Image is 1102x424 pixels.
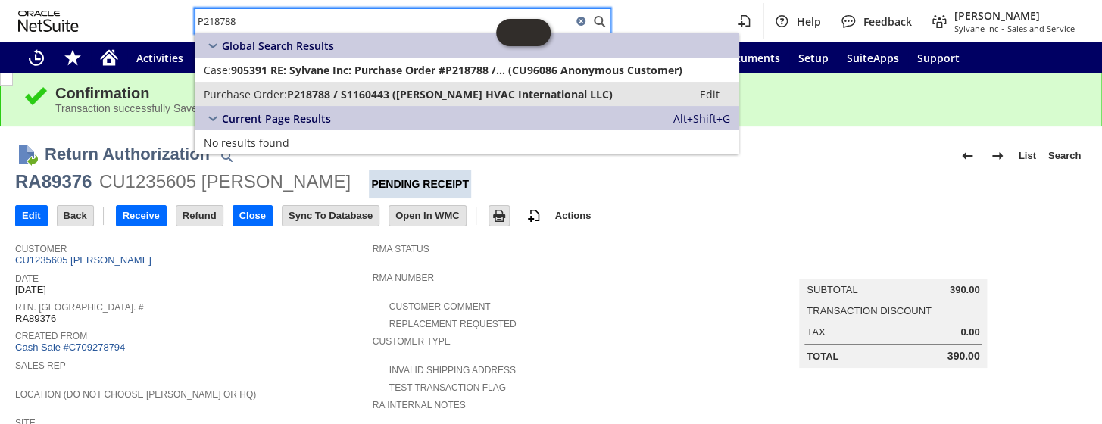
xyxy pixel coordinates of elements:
span: Sylvane Inc [954,23,998,34]
a: Purchase Order:P218788 / S1160443 ([PERSON_NAME] HVAC International LLC)Edit: [195,82,739,106]
a: SuiteApps [838,42,908,73]
span: - [1001,23,1004,34]
a: RA Internal Notes [373,400,466,410]
span: No results found [204,136,289,150]
span: 0.00 [960,326,979,338]
input: Sync To Database [283,206,379,226]
a: Recent Records [18,42,55,73]
a: Case:905391 RE: Sylvane Inc: Purchase Order #P218788 /... (CU96086 Anonymous Customer)Edit: [195,58,739,82]
span: Purchase Order: [204,87,287,101]
svg: Search [590,12,608,30]
a: Customer [15,244,67,254]
a: Location (Do Not Choose [PERSON_NAME] or HQ) [15,389,256,400]
span: [PERSON_NAME] [954,8,1075,23]
img: Print [490,207,508,225]
span: 390.00 [947,350,979,363]
caption: Summary [799,254,987,279]
span: Documents [721,51,780,65]
a: Sales Rep [15,360,66,371]
input: Print [489,206,509,226]
span: RA89376 [15,313,56,325]
div: Transaction successfully Saved [55,102,1079,114]
input: Open In WMC [389,206,466,226]
a: Transaction Discount [807,305,932,316]
a: Activities [127,42,192,73]
a: Test Transaction Flag [389,382,506,393]
a: CU1235605 [PERSON_NAME] [15,254,155,266]
img: Next [988,147,1007,165]
iframe: Click here to launch Oracle Guided Learning Help Panel [496,19,551,46]
svg: logo [18,11,79,32]
a: Customer Type [373,336,451,347]
span: Feedback [863,14,912,29]
a: Setup [789,42,838,73]
div: RA89376 [15,170,92,194]
div: CU1235605 [PERSON_NAME] [99,170,351,194]
span: Setup [798,51,829,65]
span: Oracle Guided Learning Widget. To move around, please hold and drag [523,19,551,46]
span: Current Page Results [222,111,331,126]
a: Documents [712,42,789,73]
a: Support [908,42,969,73]
a: Rtn. [GEOGRAPHIC_DATA]. # [15,302,143,313]
img: Quick Find [217,147,236,165]
a: Home [91,42,127,73]
span: Activities [136,51,183,65]
span: Support [917,51,960,65]
div: Pending Receipt [369,170,470,198]
span: [DATE] [15,284,46,296]
a: Date [15,273,39,284]
span: 390.00 [950,284,980,296]
svg: Shortcuts [64,48,82,67]
a: Tax [807,326,825,338]
span: Alt+Shift+G [673,111,730,126]
a: Cash Sale #C709278794 [15,341,125,353]
a: Total [807,351,838,362]
a: No results found [195,130,739,154]
img: Previous [958,147,976,165]
img: add-record.svg [525,207,543,225]
a: Edit: [683,85,736,103]
h1: Return Authorization [45,142,210,167]
span: Global Search Results [222,39,334,53]
div: Shortcuts [55,42,91,73]
a: Customer Comment [389,301,491,312]
input: Refund [176,206,223,226]
a: Search [1042,144,1087,168]
a: RMA Status [373,244,429,254]
a: List [1013,144,1042,168]
a: Warehouse [192,42,269,73]
div: Confirmation [55,85,1079,102]
input: Edit [16,206,47,226]
input: Close [233,206,272,226]
a: Created From [15,331,87,341]
span: SuiteApps [847,51,899,65]
span: 905391 RE: Sylvane Inc: Purchase Order #P218788 /... (CU96086 Anonymous Customer) [231,63,682,77]
span: Sales and Service [1007,23,1075,34]
a: Actions [549,210,598,221]
input: Search [195,12,572,30]
input: Back [58,206,93,226]
a: Replacement Requested [389,319,517,329]
span: P218788 / S1160443 ([PERSON_NAME] HVAC International LLC) [287,87,613,101]
a: Subtotal [807,284,857,295]
svg: Home [100,48,118,67]
input: Receive [117,206,166,226]
svg: Recent Records [27,48,45,67]
a: RMA Number [373,273,434,283]
span: Help [797,14,821,29]
a: Invalid Shipping Address [389,365,516,376]
span: Case: [204,63,231,77]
